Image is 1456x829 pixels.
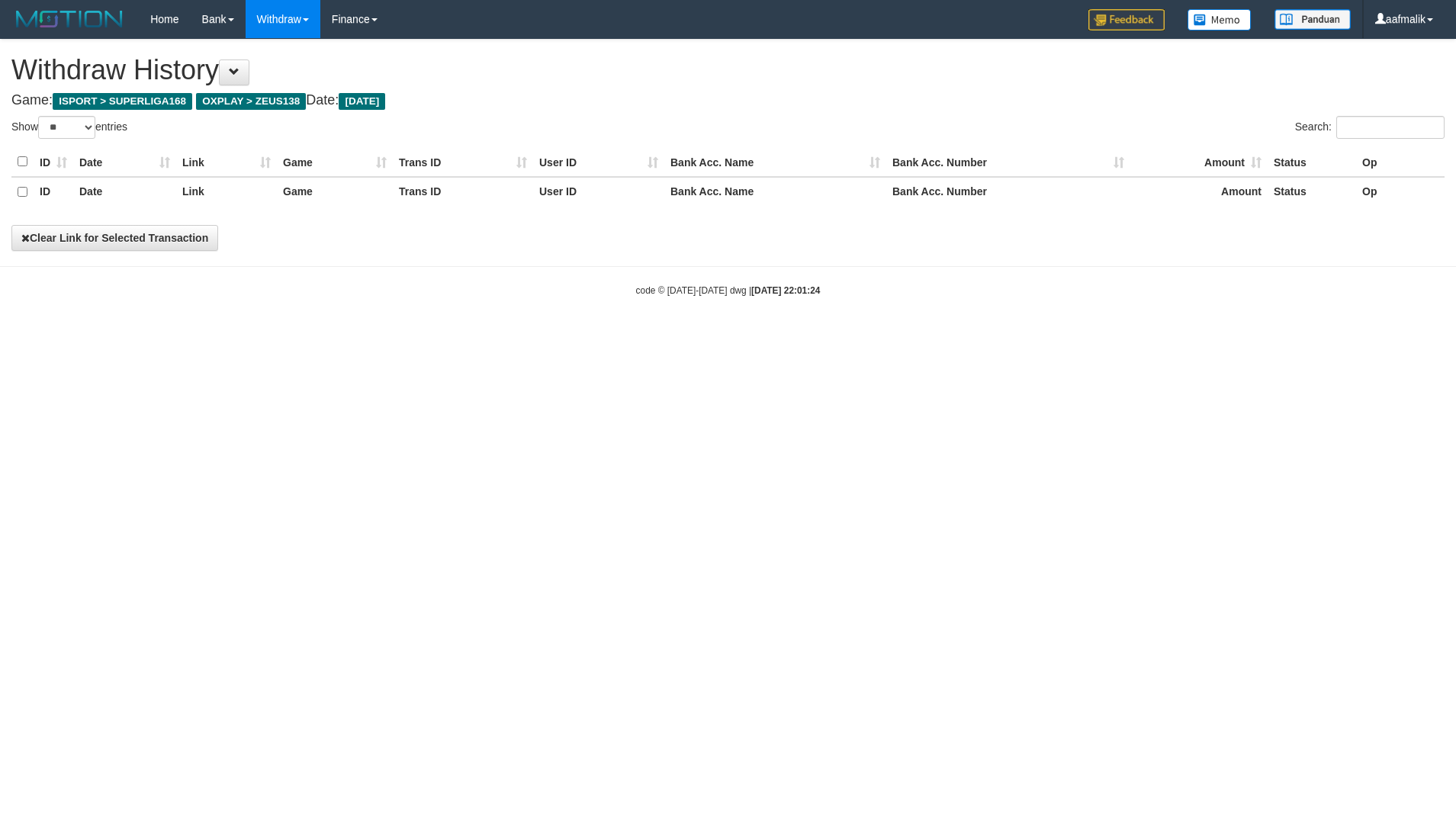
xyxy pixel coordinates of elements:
[664,177,886,207] th: Bank Acc. Name
[533,177,664,207] th: User ID
[751,285,820,296] strong: [DATE] 22:01:24
[11,8,127,31] img: MOTION_logo.png
[53,93,192,110] span: ISPORT > SUPERLIGA168
[1356,147,1445,177] th: Op
[73,177,176,207] th: Date
[11,225,218,251] button: Clear Link for Selected Transaction
[38,116,95,139] select: Showentries
[11,55,1445,85] h1: Withdraw History
[34,177,73,207] th: ID
[339,93,385,110] span: [DATE]
[886,177,1130,207] th: Bank Acc. Number
[1336,116,1445,139] input: Search:
[11,93,1445,108] h4: Game: Date:
[1088,9,1165,31] img: Feedback.jpg
[1130,177,1268,207] th: Amount
[1268,177,1356,207] th: Status
[277,147,393,177] th: Game
[1268,147,1356,177] th: Status
[393,147,533,177] th: Trans ID
[11,116,127,139] label: Show entries
[533,147,664,177] th: User ID
[393,177,533,207] th: Trans ID
[1130,147,1268,177] th: Amount
[1188,9,1252,31] img: Button%20Memo.svg
[34,147,73,177] th: ID
[886,147,1130,177] th: Bank Acc. Number
[176,147,277,177] th: Link
[73,147,176,177] th: Date
[1356,177,1445,207] th: Op
[196,93,306,110] span: OXPLAY > ZEUS138
[1274,9,1351,30] img: panduan.png
[664,147,886,177] th: Bank Acc. Name
[636,285,821,296] small: code © [DATE]-[DATE] dwg |
[277,177,393,207] th: Game
[176,177,277,207] th: Link
[1295,116,1445,139] label: Search:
